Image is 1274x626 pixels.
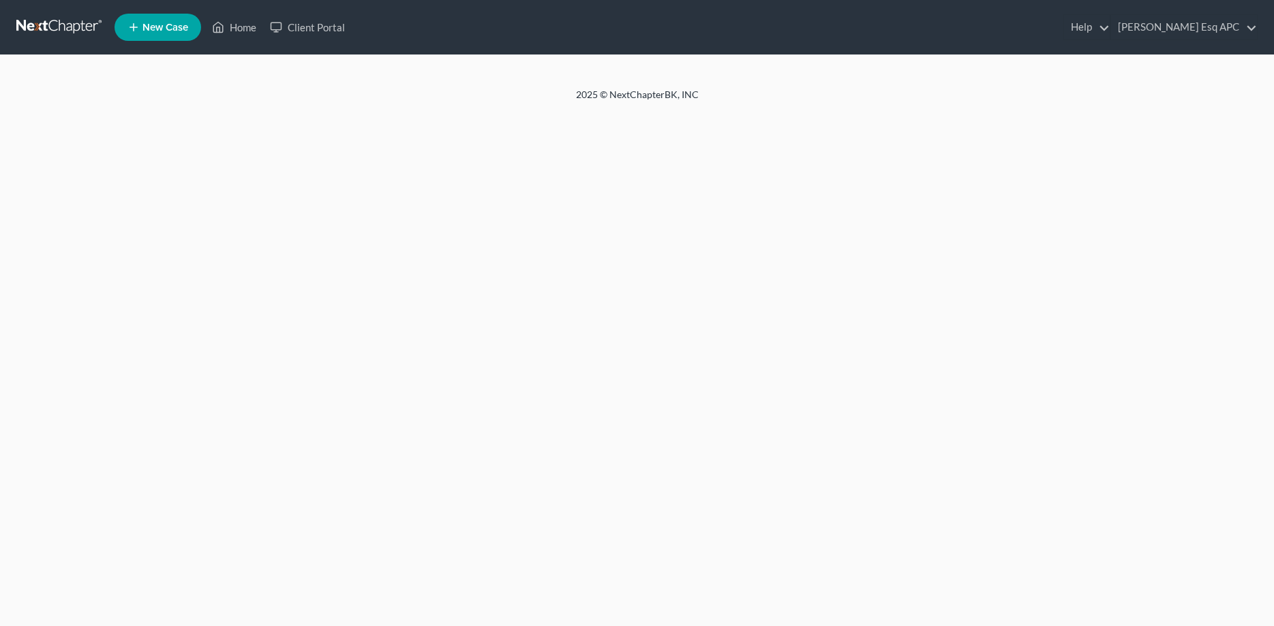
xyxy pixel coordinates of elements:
[1064,15,1110,40] a: Help
[249,88,1026,112] div: 2025 © NextChapterBK, INC
[205,15,263,40] a: Home
[115,14,201,41] new-legal-case-button: New Case
[1111,15,1257,40] a: [PERSON_NAME] Esq APC
[263,15,352,40] a: Client Portal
